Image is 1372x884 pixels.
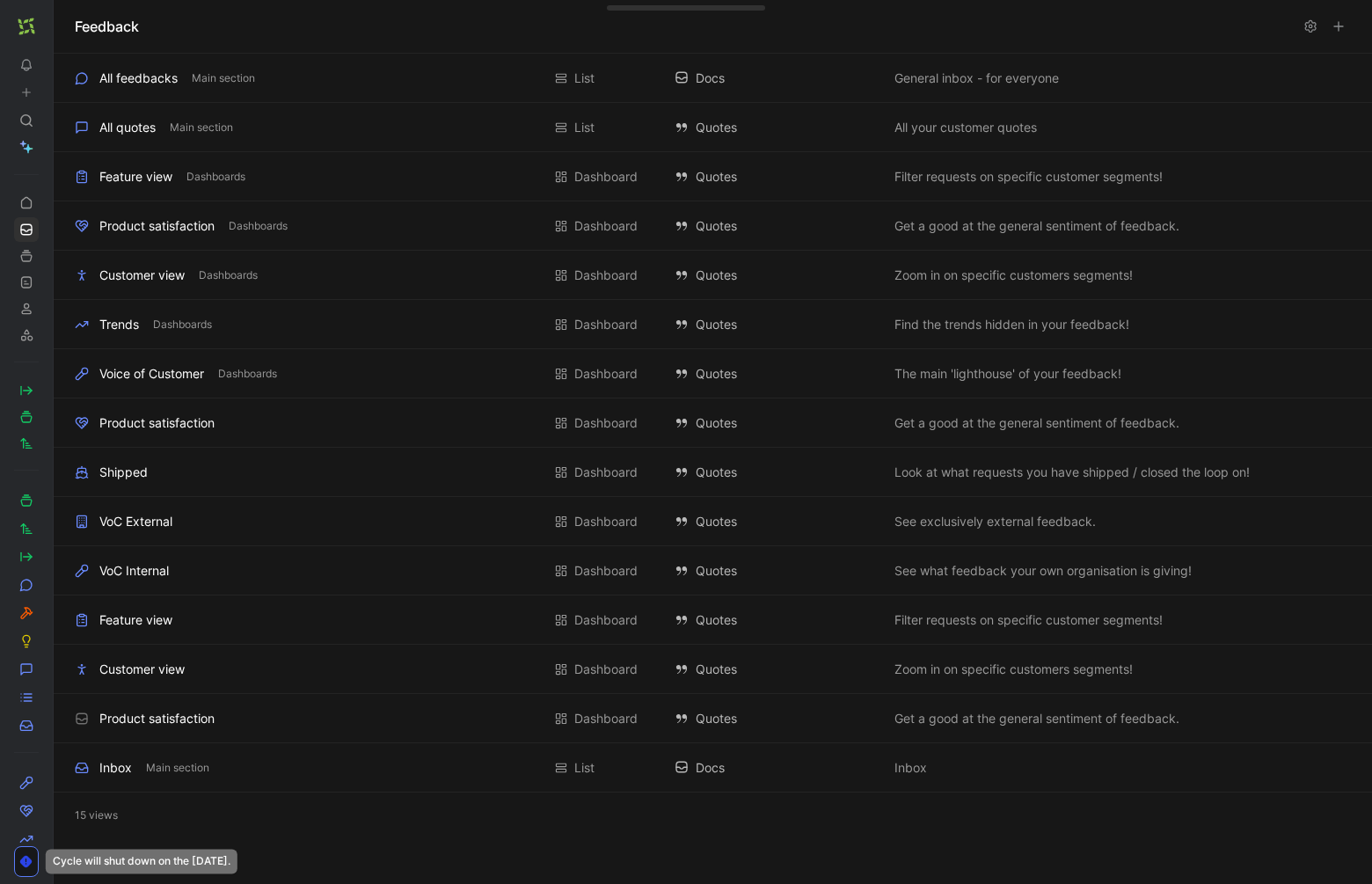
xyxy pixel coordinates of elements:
button: Find the trends hidden in your feedback! [891,314,1133,335]
div: Product satisfaction [99,216,215,237]
span: Dashboards [229,217,288,235]
span: Filter requests on specific customer segments! [894,610,1163,631]
div: Dashboard [574,166,638,187]
div: Feature viewDashboardsDashboard QuotesFilter requests on specific customer segments!View actions [54,152,1372,201]
button: Main section [166,120,237,135]
div: All feedbacksMain sectionList DocsGeneral inbox - for everyoneView actions [54,54,1372,103]
button: Dashboards [150,317,215,332]
div: Dashboard [574,659,638,680]
div: Customer view [99,265,185,286]
div: Quotes [675,560,877,581]
div: Quotes [675,166,877,187]
div: VoC Internal [99,560,169,581]
div: Docs [675,757,877,778]
div: Dashboard [574,413,638,434]
div: 15 views [54,793,1372,838]
button: Dashboards [225,218,291,234]
div: Dashboard [574,462,638,483]
div: List [574,757,595,778]
span: Get a good at the general sentiment of feedback. [894,413,1179,434]
span: See exclusively external feedback. [894,511,1096,532]
div: Docs [675,68,877,89]
div: Dashboard [574,511,638,532]
button: Zoom in on specific customers segments! [891,265,1136,286]
button: Filter requests on specific customer segments! [891,610,1166,631]
span: See what feedback your own organisation is giving! [894,560,1192,581]
div: Voice of Customer [99,363,204,384]
div: Quotes [675,216,877,237]
span: The main 'lighthouse' of your feedback! [894,363,1121,384]
button: See exclusively external feedback. [891,511,1099,532]
div: List [574,68,595,89]
div: Customer viewDashboard QuotesZoom in on specific customers segments!View actions [54,645,1372,694]
div: Inbox [99,757,132,778]
span: Look at what requests you have shipped / closed the loop on! [894,462,1250,483]
div: All quotes [99,117,156,138]
div: All quotesMain sectionList QuotesAll your customer quotesView actions [54,103,1372,152]
span: Main section [192,69,255,87]
span: Zoom in on specific customers segments! [894,265,1133,286]
button: Dashboards [183,169,249,185]
div: Quotes [675,708,877,729]
div: Quotes [675,659,877,680]
button: Get a good at the general sentiment of feedback. [891,216,1183,237]
div: Voice of CustomerDashboardsDashboard QuotesThe main 'lighthouse' of your feedback!View actions [54,349,1372,398]
div: Quotes [675,462,877,483]
span: Find the trends hidden in your feedback! [894,314,1129,335]
img: Verdi [18,18,35,35]
div: VoC InternalDashboard QuotesSee what feedback your own organisation is giving!View actions [54,546,1372,595]
div: Dashboard [574,560,638,581]
div: Product satisfactionDashboardsDashboard QuotesGet a good at the general sentiment of feedback.Vie... [54,201,1372,251]
div: Feature view [99,166,172,187]
div: Quotes [675,363,877,384]
div: Customer view [99,659,185,680]
button: Get a good at the general sentiment of feedback. [891,413,1183,434]
div: List [574,117,595,138]
div: Quotes [675,117,877,138]
span: Main section [146,759,209,777]
span: Dashboards [199,267,258,284]
button: Inbox [891,757,930,778]
div: Product satisfaction [99,708,215,729]
span: General inbox - for everyone [894,68,1059,89]
button: Verdi [14,14,39,39]
div: Dashboard [574,610,638,631]
div: TrendsDashboardsDashboard QuotesFind the trends hidden in your feedback!View actions [54,300,1372,349]
button: All your customer quotes [891,117,1040,138]
button: Dashboards [215,366,281,382]
button: The main 'lighthouse' of your feedback! [891,363,1125,384]
div: Shipped [99,462,148,483]
div: Product satisfactionDashboard QuotesGet a good at the general sentiment of feedback.View actions [54,398,1372,448]
button: Filter requests on specific customer segments! [891,166,1166,187]
div: Feature view [99,610,172,631]
div: Cycle will shut down on the [DATE]. [46,849,237,873]
div: Quotes [675,265,877,286]
div: Feature viewDashboard QuotesFilter requests on specific customer segments!View actions [54,595,1372,645]
div: Customer viewDashboardsDashboard QuotesZoom in on specific customers segments!View actions [54,251,1372,300]
span: Dashboards [153,316,212,333]
span: Filter requests on specific customer segments! [894,166,1163,187]
button: Dashboards [195,267,261,283]
span: Main section [170,119,233,136]
div: Dashboard [574,216,638,237]
button: Main section [142,760,213,776]
span: Zoom in on specific customers segments! [894,659,1133,680]
div: All feedbacks [99,68,178,89]
div: Dashboard [574,314,638,335]
div: VoC External [99,511,172,532]
span: Get a good at the general sentiment of feedback. [894,216,1179,237]
div: Quotes [675,610,877,631]
div: ShippedDashboard QuotesLook at what requests you have shipped / closed the loop on!View actions [54,448,1372,497]
span: Dashboards [218,365,277,383]
div: InboxMain sectionList DocsInboxView actions [54,743,1372,793]
span: Get a good at the general sentiment of feedback. [894,708,1179,729]
span: Inbox [894,757,927,778]
button: Main section [188,70,259,86]
button: See what feedback your own organisation is giving! [891,560,1195,581]
div: Quotes [675,413,877,434]
div: Dashboard [574,265,638,286]
span: All your customer quotes [894,117,1037,138]
span: Dashboards [186,168,245,186]
button: Zoom in on specific customers segments! [891,659,1136,680]
button: Look at what requests you have shipped / closed the loop on! [891,462,1253,483]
